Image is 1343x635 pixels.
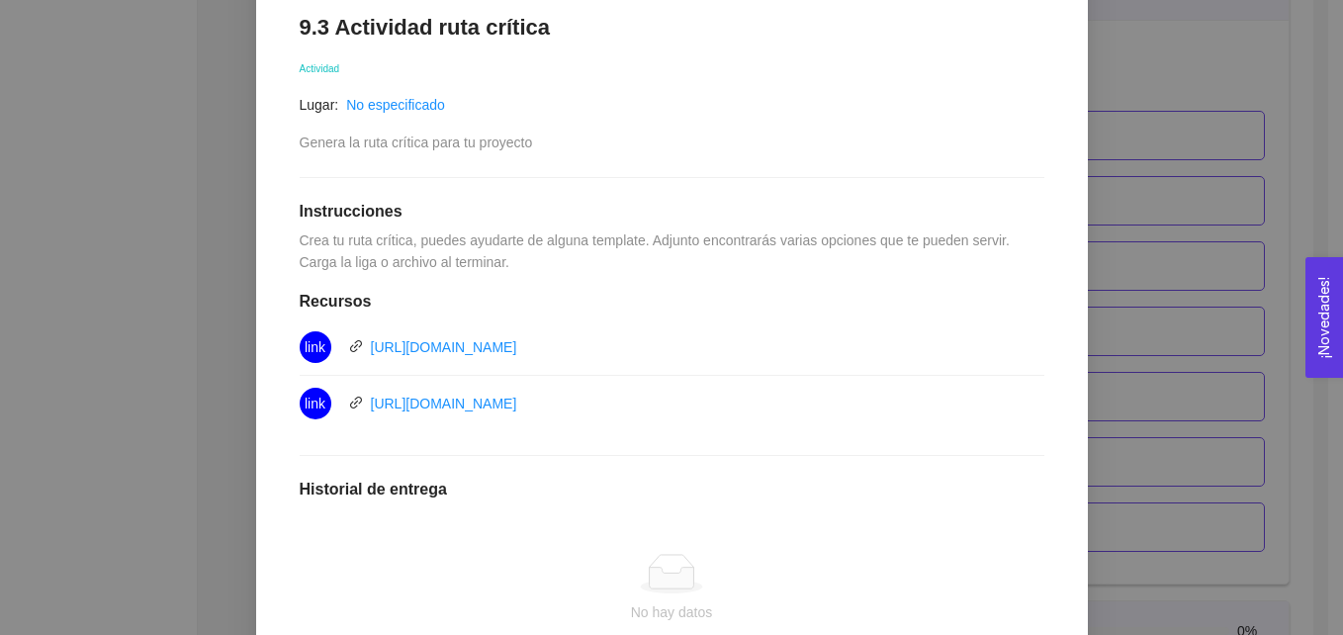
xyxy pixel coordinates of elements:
span: Genera la ruta crítica para tu proyecto [300,135,533,150]
article: Lugar: [300,94,339,116]
h1: 9.3 Actividad ruta crítica [300,14,1044,41]
span: link [305,331,325,363]
h1: Instrucciones [300,202,1044,222]
span: link [349,396,363,409]
a: [URL][DOMAIN_NAME] [371,339,517,355]
span: Crea tu ruta crítica, puedes ayudarte de alguna template. Adjunto encontrarás varias opciones que... [300,232,1014,270]
button: Open Feedback Widget [1305,257,1343,378]
a: No especificado [346,97,445,113]
span: link [349,339,363,353]
span: link [305,388,325,419]
div: No hay datos [315,601,1029,623]
h1: Recursos [300,292,1044,312]
h1: Historial de entrega [300,480,1044,499]
span: Actividad [300,63,340,74]
a: [URL][DOMAIN_NAME] [371,396,517,411]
